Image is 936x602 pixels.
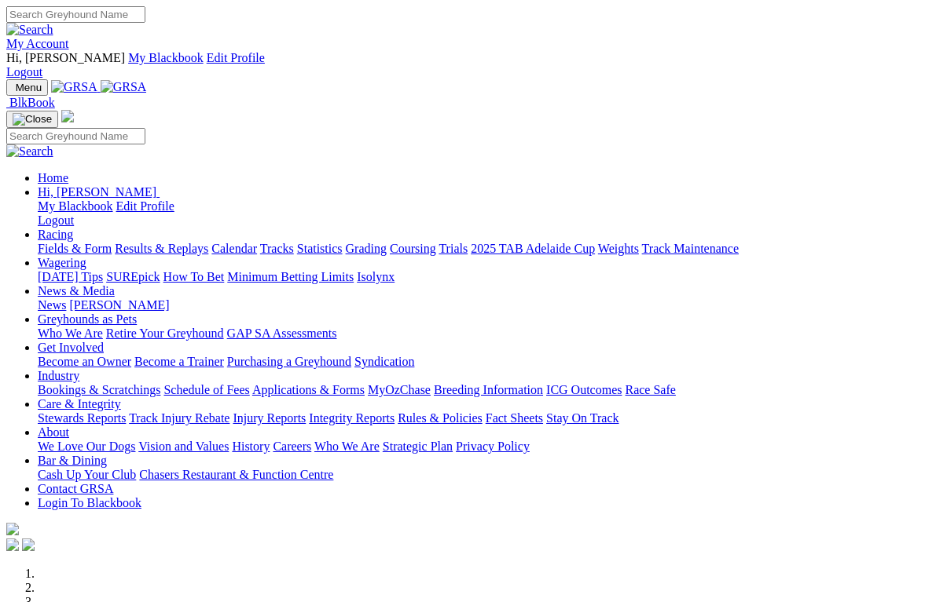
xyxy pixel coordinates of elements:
[38,454,107,467] a: Bar & Dining
[9,96,55,109] span: BlkBook
[38,199,113,213] a: My Blackbook
[38,199,930,228] div: Hi, [PERSON_NAME]
[227,270,354,283] a: Minimum Betting Limits
[38,468,930,482] div: Bar & Dining
[38,213,74,227] a: Logout
[354,355,414,368] a: Syndication
[38,425,69,439] a: About
[38,440,135,453] a: We Love Our Dogs
[6,538,19,551] img: facebook.svg
[38,369,79,382] a: Industry
[13,113,52,126] img: Close
[69,298,169,312] a: [PERSON_NAME]
[38,185,156,199] span: Hi, [PERSON_NAME]
[6,6,145,23] input: Search
[6,65,42,78] a: Logout
[439,242,468,255] a: Trials
[211,242,257,255] a: Calendar
[38,242,930,256] div: Racing
[38,284,115,297] a: News & Media
[38,242,112,255] a: Fields & Form
[38,341,104,354] a: Get Involved
[383,440,453,453] a: Strategic Plan
[6,144,53,159] img: Search
[38,228,73,241] a: Racing
[6,111,58,128] button: Toggle navigation
[38,397,121,410] a: Care & Integrity
[16,82,42,93] span: Menu
[134,355,224,368] a: Become a Trainer
[38,312,137,326] a: Greyhounds as Pets
[106,270,160,283] a: SUREpick
[138,440,229,453] a: Vision and Values
[6,23,53,37] img: Search
[38,256,86,269] a: Wagering
[38,496,141,509] a: Login To Blackbook
[38,355,131,368] a: Become an Owner
[6,51,930,79] div: My Account
[38,468,136,481] a: Cash Up Your Club
[38,327,103,340] a: Who We Are
[471,242,595,255] a: 2025 TAB Adelaide Cup
[38,482,113,495] a: Contact GRSA
[6,51,125,64] span: Hi, [PERSON_NAME]
[128,51,204,64] a: My Blackbook
[546,411,618,425] a: Stay On Track
[232,440,270,453] a: History
[116,199,174,213] a: Edit Profile
[38,355,930,369] div: Get Involved
[297,242,343,255] a: Statistics
[546,383,622,396] a: ICG Outcomes
[106,327,224,340] a: Retire Your Greyhound
[22,538,35,551] img: twitter.svg
[6,96,55,109] a: BlkBook
[38,270,930,284] div: Wagering
[163,270,225,283] a: How To Bet
[252,383,365,396] a: Applications & Forms
[6,128,145,144] input: Search
[61,110,74,122] img: logo-grsa-white.png
[390,242,436,255] a: Coursing
[6,79,48,96] button: Toggle navigation
[456,440,530,453] a: Privacy Policy
[227,327,337,340] a: GAP SA Assessments
[163,383,249,396] a: Schedule of Fees
[207,51,265,64] a: Edit Profile
[398,411,483,425] a: Rules & Policies
[38,327,930,341] div: Greyhounds as Pets
[38,270,103,283] a: [DATE] Tips
[260,242,294,255] a: Tracks
[38,298,930,312] div: News & Media
[38,185,160,199] a: Hi, [PERSON_NAME]
[357,270,395,283] a: Isolynx
[642,242,739,255] a: Track Maintenance
[38,440,930,454] div: About
[309,411,395,425] a: Integrity Reports
[233,411,306,425] a: Injury Reports
[6,523,19,535] img: logo-grsa-white.png
[368,383,431,396] a: MyOzChase
[101,80,147,94] img: GRSA
[51,80,97,94] img: GRSA
[38,411,930,425] div: Care & Integrity
[625,383,675,396] a: Race Safe
[115,242,208,255] a: Results & Replays
[598,242,639,255] a: Weights
[6,37,69,50] a: My Account
[486,411,543,425] a: Fact Sheets
[314,440,380,453] a: Who We Are
[38,383,160,396] a: Bookings & Scratchings
[346,242,387,255] a: Grading
[227,355,351,368] a: Purchasing a Greyhound
[129,411,229,425] a: Track Injury Rebate
[434,383,543,396] a: Breeding Information
[139,468,333,481] a: Chasers Restaurant & Function Centre
[38,411,126,425] a: Stewards Reports
[38,383,930,397] div: Industry
[38,298,66,312] a: News
[38,171,68,184] a: Home
[273,440,311,453] a: Careers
